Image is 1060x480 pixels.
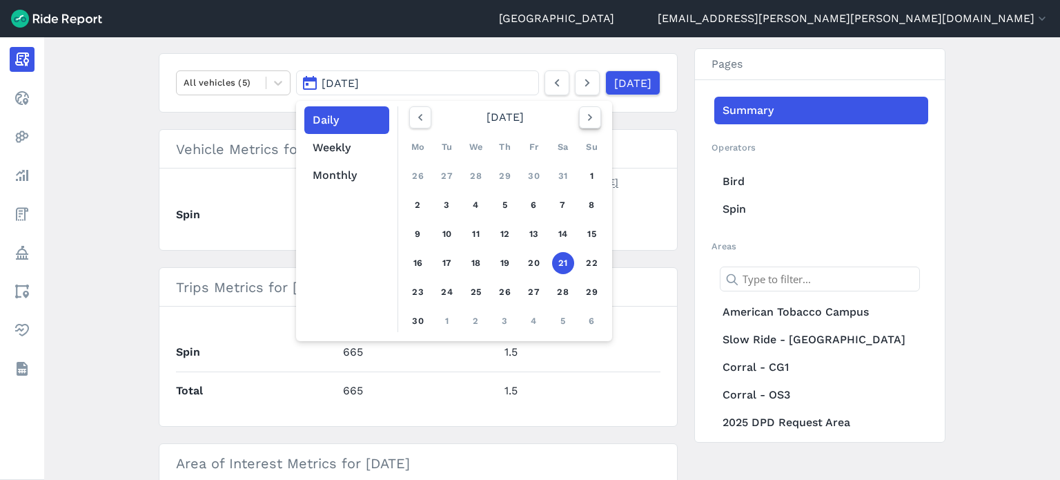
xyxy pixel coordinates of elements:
[465,165,487,187] a: 28
[552,165,574,187] a: 31
[499,334,660,372] td: 1.5
[714,195,928,223] a: Spin
[711,240,928,253] h2: Areas
[465,252,487,274] a: 18
[176,195,297,233] th: Spin
[552,310,574,332] a: 5
[465,223,487,245] a: 11
[436,223,458,245] a: 10
[465,281,487,303] a: 25
[407,252,429,274] a: 16
[720,267,920,291] input: Type to filter...
[581,136,603,158] div: Su
[605,70,660,95] a: [DATE]
[407,194,429,216] a: 2
[494,194,516,216] a: 5
[714,168,928,195] a: Bird
[581,194,603,216] a: 8
[714,326,928,354] a: Slow Ride - [GEOGRAPHIC_DATA]
[407,281,429,303] a: 23
[436,310,458,332] a: 1
[10,279,35,304] a: Areas
[337,334,499,372] td: 665
[523,165,545,187] a: 30
[523,136,545,158] div: Fr
[407,165,429,187] a: 26
[176,334,337,372] th: Spin
[404,106,607,128] div: [DATE]
[407,136,429,158] div: Mo
[581,165,603,187] a: 1
[10,356,35,381] a: Datasets
[494,310,516,332] a: 3
[494,252,516,274] a: 19
[499,10,614,27] a: [GEOGRAPHIC_DATA]
[465,136,487,158] div: We
[658,10,1049,27] button: [EMAIL_ADDRESS][PERSON_NAME][PERSON_NAME][DOMAIN_NAME]
[465,194,487,216] a: 4
[159,130,677,169] h3: Vehicle Metrics for [DATE]
[714,436,928,475] a: [GEOGRAPHIC_DATA]: [GEOGRAPHIC_DATA]
[581,252,603,274] a: 22
[10,318,35,343] a: Health
[407,310,429,332] a: 30
[10,240,35,265] a: Policy
[304,162,389,189] button: Monthly
[10,202,35,227] a: Fees
[494,223,516,245] a: 12
[581,223,603,245] a: 15
[523,223,545,245] a: 13
[436,281,458,303] a: 24
[304,106,389,134] button: Daily
[10,47,35,72] a: Report
[714,354,928,381] a: Corral - CG1
[552,281,574,303] a: 28
[436,252,458,274] a: 17
[523,252,545,274] a: 20
[322,77,359,90] span: [DATE]
[494,165,516,187] a: 29
[714,381,928,409] a: Corral - OS3
[523,281,545,303] a: 27
[296,70,539,95] button: [DATE]
[523,310,545,332] a: 4
[523,194,545,216] a: 6
[407,223,429,245] a: 9
[494,136,516,158] div: Th
[436,136,458,158] div: Tu
[494,281,516,303] a: 26
[10,163,35,188] a: Analyze
[711,141,928,154] h2: Operators
[10,124,35,149] a: Heatmaps
[552,252,574,274] a: 21
[436,165,458,187] a: 27
[552,223,574,245] a: 14
[695,49,945,80] h3: Pages
[581,281,603,303] a: 29
[465,310,487,332] a: 2
[714,298,928,326] a: American Tobacco Campus
[499,372,660,410] td: 1.5
[176,372,337,410] th: Total
[714,409,928,436] a: 2025 DPD Request Area
[552,194,574,216] a: 7
[552,136,574,158] div: Sa
[436,194,458,216] a: 3
[581,310,603,332] a: 6
[304,134,389,162] button: Weekly
[11,10,102,28] img: Ride Report
[10,86,35,111] a: Realtime
[159,268,677,307] h3: Trips Metrics for [DATE]
[337,372,499,410] td: 665
[714,97,928,124] a: Summary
